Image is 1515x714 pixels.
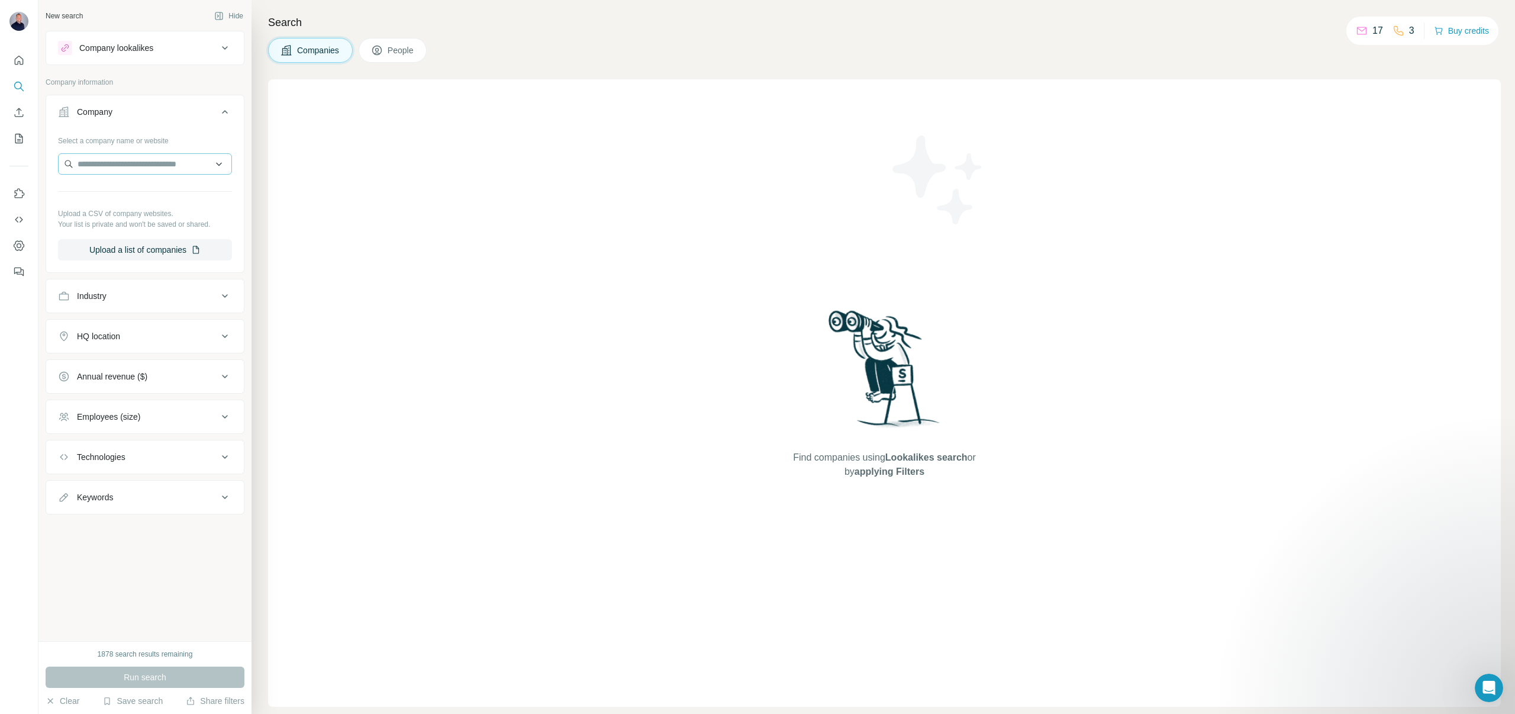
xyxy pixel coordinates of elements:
[1475,674,1503,702] iframe: Intercom live chat
[46,443,244,471] button: Technologies
[206,7,252,25] button: Hide
[77,290,107,302] div: Industry
[1409,24,1414,38] p: 3
[268,14,1501,31] h4: Search
[823,307,946,439] img: Surfe Illustration - Woman searching with binoculars
[9,183,28,204] button: Use Surfe on LinkedIn
[46,77,244,88] p: Company information
[46,403,244,431] button: Employees (size)
[297,44,340,56] span: Companies
[58,131,232,146] div: Select a company name or website
[46,362,244,391] button: Annual revenue ($)
[102,695,163,707] button: Save search
[1372,24,1383,38] p: 17
[46,483,244,512] button: Keywords
[9,102,28,123] button: Enrich CSV
[9,235,28,256] button: Dashboard
[855,467,924,477] span: applying Filters
[79,42,153,54] div: Company lookalikes
[9,209,28,230] button: Use Surfe API
[9,261,28,282] button: Feedback
[9,76,28,97] button: Search
[77,330,120,342] div: HQ location
[77,106,112,118] div: Company
[885,127,991,233] img: Surfe Illustration - Stars
[9,128,28,149] button: My lists
[885,452,968,462] span: Lookalikes search
[58,239,232,260] button: Upload a list of companies
[9,50,28,71] button: Quick start
[58,208,232,219] p: Upload a CSV of company websites.
[46,98,244,131] button: Company
[46,695,79,707] button: Clear
[77,371,147,382] div: Annual revenue ($)
[77,451,125,463] div: Technologies
[186,695,244,707] button: Share filters
[46,11,83,21] div: New search
[46,322,244,350] button: HQ location
[46,34,244,62] button: Company lookalikes
[46,282,244,310] button: Industry
[98,649,193,660] div: 1878 search results remaining
[1434,22,1489,39] button: Buy credits
[77,491,113,503] div: Keywords
[388,44,415,56] span: People
[77,411,140,423] div: Employees (size)
[9,12,28,31] img: Avatar
[789,451,979,479] span: Find companies using or by
[58,219,232,230] p: Your list is private and won't be saved or shared.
